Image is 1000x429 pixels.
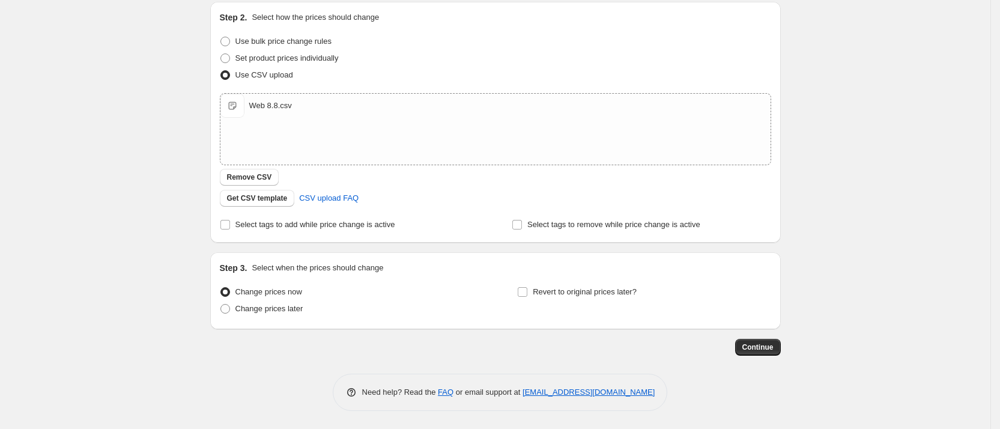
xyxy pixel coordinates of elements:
h2: Step 2. [220,11,247,23]
span: Change prices now [235,287,302,296]
span: Need help? Read the [362,388,438,397]
a: CSV upload FAQ [292,189,366,208]
span: Select tags to add while price change is active [235,220,395,229]
span: CSV upload FAQ [299,192,359,204]
button: Remove CSV [220,169,279,186]
p: Select how the prices should change [252,11,379,23]
span: Use CSV upload [235,70,293,79]
button: Continue [735,339,781,356]
a: FAQ [438,388,453,397]
button: Get CSV template [220,190,295,207]
span: Change prices later [235,304,303,313]
span: Remove CSV [227,172,272,182]
span: or email support at [453,388,523,397]
p: Select when the prices should change [252,262,383,274]
h2: Step 3. [220,262,247,274]
a: [EMAIL_ADDRESS][DOMAIN_NAME] [523,388,655,397]
span: Revert to original prices later? [533,287,637,296]
span: Set product prices individually [235,53,339,62]
span: Continue [742,342,774,352]
span: Get CSV template [227,193,288,203]
span: Use bulk price change rules [235,37,332,46]
span: Select tags to remove while price change is active [527,220,700,229]
div: Web 8.8.csv [249,100,292,112]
